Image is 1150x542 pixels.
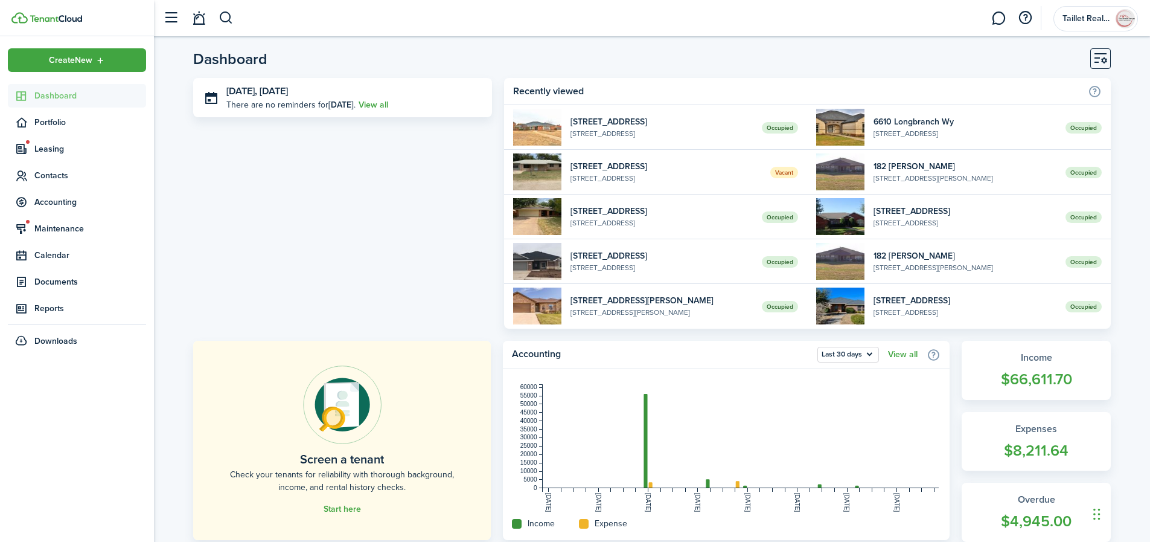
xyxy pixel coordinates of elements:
b: [DATE] [328,98,354,111]
img: 1 [513,198,561,235]
button: Open menu [1053,6,1138,31]
span: Occupied [1065,256,1102,268]
widget-list-item-description: [STREET_ADDRESS][PERSON_NAME] [874,173,1056,184]
img: 1 [816,198,864,235]
h3: [DATE], [DATE] [226,84,483,99]
a: Reports [8,297,146,320]
span: Documents [34,276,146,288]
widget-list-item-description: [STREET_ADDRESS] [874,307,1056,318]
tspan: 20000 [520,451,537,457]
tspan: 40000 [520,418,537,424]
tspan: 25000 [520,442,537,449]
span: Downloads [34,335,77,347]
tspan: [DATE] [695,493,701,512]
img: 1 [513,243,561,280]
button: Open menu [8,48,146,72]
widget-stats-title: Overdue [974,492,1099,507]
img: 1 [513,288,561,324]
a: Notifications [187,3,210,34]
a: Messaging [987,3,1010,34]
widget-list-item-title: [STREET_ADDRESS] [570,160,762,173]
home-placeholder-description: Check your tenants for reliability with thorough background, income, and rental history checks. [220,468,464,494]
tspan: 35000 [520,426,537,433]
home-widget-title: Expense [595,517,627,530]
widget-list-item-description: [STREET_ADDRESS] [570,218,753,228]
tspan: 55000 [520,392,537,399]
span: Occupied [762,301,798,312]
tspan: [DATE] [844,493,851,512]
tspan: 45000 [520,409,537,416]
widget-list-item-title: [STREET_ADDRESS][PERSON_NAME] [570,294,753,307]
div: Chat Widget [1090,484,1150,542]
tspan: 10000 [520,468,537,474]
tspan: 60000 [520,384,537,390]
span: Maintenance [34,222,146,235]
span: Calendar [34,249,146,262]
button: Search [219,8,234,28]
tspan: 0 [534,485,537,491]
span: Occupied [1065,122,1102,134]
widget-list-item-description: [STREET_ADDRESS] [570,128,753,139]
span: Leasing [34,143,146,155]
widget-list-item-description: [STREET_ADDRESS][PERSON_NAME] [570,307,753,318]
widget-stats-title: Income [974,350,1099,365]
widget-list-item-title: 6610 Longbranch Wy [874,115,1056,128]
span: Occupied [762,256,798,268]
img: 1 [513,109,561,146]
span: Reports [34,302,146,315]
img: 1 [816,288,864,324]
button: Open resource center [1015,8,1035,28]
img: TenantCloud [30,15,82,22]
img: 1 [816,243,864,280]
tspan: 15000 [520,459,537,466]
widget-list-item-description: [STREET_ADDRESS] [874,218,1056,228]
span: Accounting [34,196,146,208]
widget-list-item-title: [STREET_ADDRESS] [874,205,1056,218]
widget-list-item-title: [STREET_ADDRESS] [874,294,1056,307]
widget-stats-count: $66,611.70 [974,368,1099,391]
a: Income$66,611.70 [962,341,1111,400]
tspan: 5000 [524,476,538,483]
widget-stats-title: Expenses [974,422,1099,436]
span: Occupied [1065,211,1102,223]
tspan: [DATE] [595,493,602,512]
tspan: [DATE] [794,493,800,512]
span: Occupied [1065,167,1102,178]
span: Contacts [34,169,146,182]
button: Open menu [817,347,879,363]
button: Last 30 days [817,347,879,363]
tspan: [DATE] [744,493,751,512]
img: Taillet Real Estate and Property Management [1116,9,1135,28]
img: 1 [816,109,864,146]
span: Occupied [762,211,798,223]
a: Expenses$8,211.64 [962,412,1111,471]
span: Dashboard [34,89,146,102]
widget-list-item-title: [STREET_ADDRESS] [570,250,753,262]
button: Open sidebar [159,7,182,30]
widget-stats-count: $8,211.64 [974,439,1099,462]
header-page-title: Dashboard [193,51,267,66]
span: Taillet Real Estate and Property Management [1062,15,1111,23]
tspan: [DATE] [645,493,651,512]
span: Occupied [762,122,798,134]
p: There are no reminders for . [226,98,356,111]
widget-list-item-title: 182 [PERSON_NAME] [874,250,1056,262]
tspan: [DATE] [893,493,900,512]
img: TenantCloud [11,12,28,24]
tspan: [DATE] [546,493,552,512]
widget-list-item-description: [STREET_ADDRESS] [874,128,1056,139]
img: 1 [816,153,864,190]
span: Vacant [770,167,798,178]
img: Online payments [303,366,382,444]
home-widget-title: Accounting [512,347,811,363]
home-widget-title: Income [528,517,555,530]
a: View all [359,98,388,111]
widget-list-item-title: [STREET_ADDRESS] [570,115,753,128]
widget-list-item-description: [STREET_ADDRESS] [570,262,753,273]
a: View all [888,350,918,360]
home-placeholder-title: Screen a tenant [300,450,384,468]
widget-list-item-description: [STREET_ADDRESS][PERSON_NAME] [874,262,1056,273]
tspan: 30000 [520,434,537,440]
widget-list-item-description: [STREET_ADDRESS] [570,173,762,184]
home-widget-title: Recently viewed [513,84,1082,98]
